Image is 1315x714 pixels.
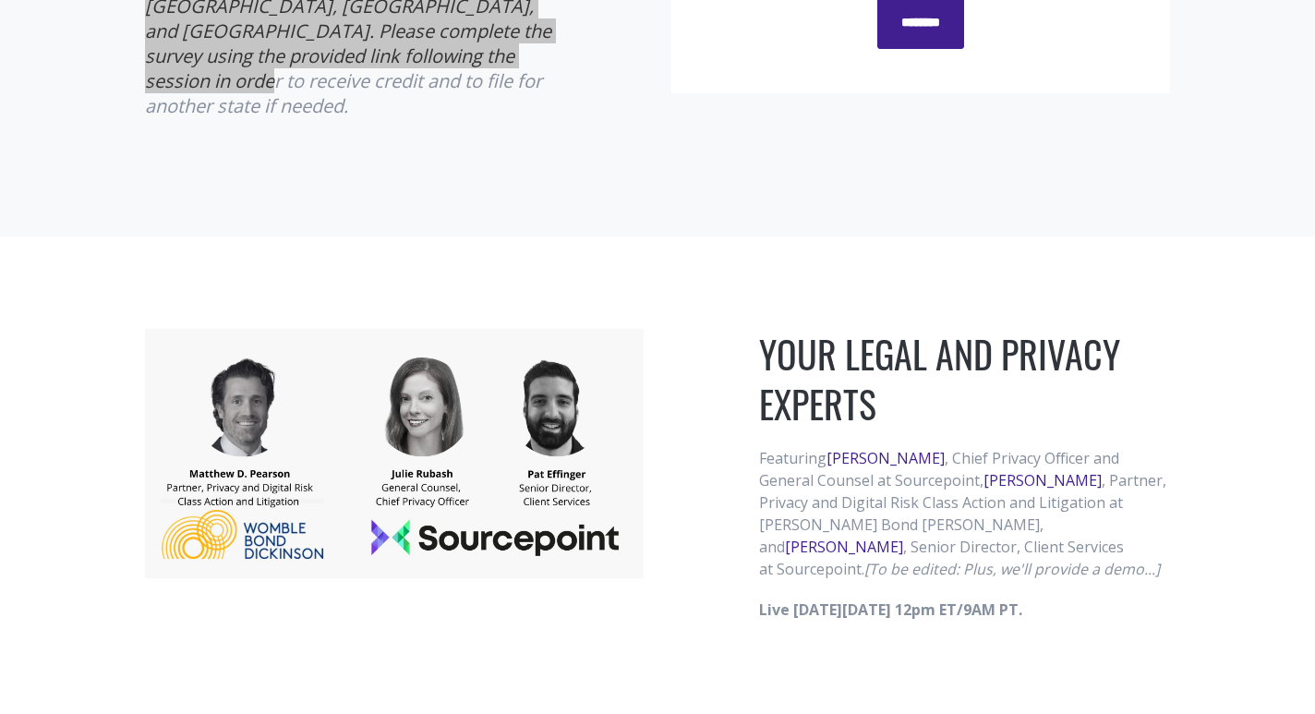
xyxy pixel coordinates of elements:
strong: Live [DATE][DATE] 12pm ET/9AM PT. [759,599,1022,620]
a: [PERSON_NAME] [785,537,903,557]
img: Template [145,329,644,578]
h1: YOUR LEGAL AND PRIVACY EXPERTS [759,329,1170,429]
a: [PERSON_NAME] [826,448,945,468]
a: [PERSON_NAME] [983,470,1102,490]
p: Featuring , Chief Privacy Officer and General Counsel at Sourcepoint, , Partner, Privacy and Digi... [759,447,1170,580]
em: [To be edited: Plus, we'll provide a demo...] [864,559,1160,579]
